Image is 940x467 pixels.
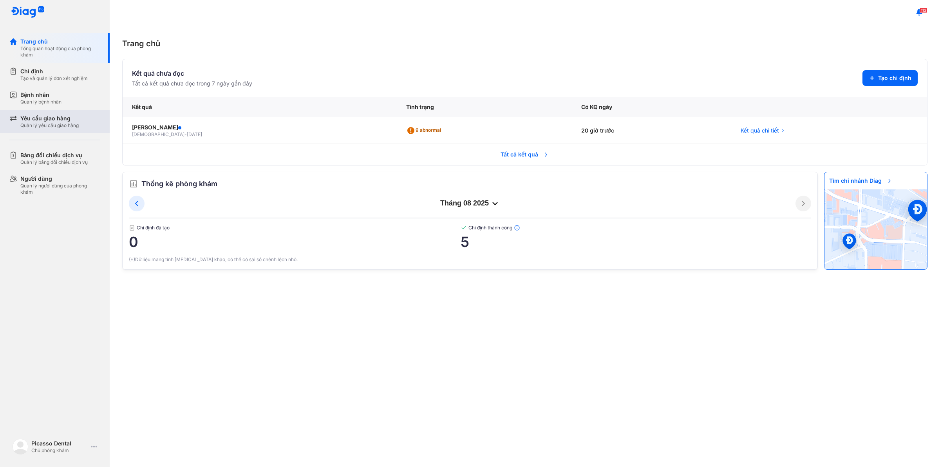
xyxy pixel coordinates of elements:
[20,183,100,195] div: Quản lý người dùng của phòng khám
[20,45,100,58] div: Tổng quan hoạt động của phòng khám
[129,234,461,250] span: 0
[13,439,28,454] img: logo
[572,97,731,117] div: Có KQ ngày
[31,440,88,447] div: Picasso Dental
[20,175,100,183] div: Người dùng
[132,69,252,78] div: Kết quả chưa đọc
[129,225,461,231] span: Chỉ định đã tạo
[123,97,397,117] div: Kết quả
[129,256,811,263] div: (*)Dữ liệu mang tính [MEDICAL_DATA] khảo, có thể có sai số chênh lệch nhỏ.
[20,38,100,45] div: Trang chủ
[20,75,88,82] div: Tạo và quản lý đơn xét nghiệm
[461,225,467,231] img: checked-green.01cc79e0.svg
[20,114,79,122] div: Yêu cầu giao hàng
[862,70,918,86] button: Tạo chỉ định
[129,225,135,231] img: document.50c4cfd0.svg
[20,67,88,75] div: Chỉ định
[461,234,811,250] span: 5
[132,80,252,87] div: Tất cả kết quả chưa đọc trong 7 ngày gần đây
[20,99,61,105] div: Quản lý bệnh nhân
[496,146,554,163] span: Tất cả kết quả
[145,199,795,208] div: tháng 08 2025
[20,91,61,99] div: Bệnh nhân
[20,151,88,159] div: Bảng đối chiếu dịch vụ
[187,131,202,137] span: [DATE]
[141,178,217,189] span: Thống kê phòng khám
[397,97,572,117] div: Tình trạng
[20,122,79,129] div: Quản lý yêu cầu giao hàng
[122,38,927,49] div: Trang chủ
[878,74,911,82] span: Tạo chỉ định
[11,6,45,18] img: logo
[184,131,187,137] span: -
[741,127,779,134] span: Kết quả chi tiết
[129,179,138,189] img: order.5a6da16c.svg
[920,7,927,13] span: 113
[824,172,897,189] span: Tìm chi nhánh Diag
[31,447,88,454] div: Chủ phòng khám
[20,159,88,165] div: Quản lý bảng đối chiếu dịch vụ
[406,124,444,137] div: 9 abnormal
[461,225,811,231] span: Chỉ định thành công
[132,131,184,137] span: [DEMOGRAPHIC_DATA]
[514,225,520,231] img: info.7e716105.svg
[572,117,731,144] div: 20 giờ trước
[132,124,387,131] div: [PERSON_NAME]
